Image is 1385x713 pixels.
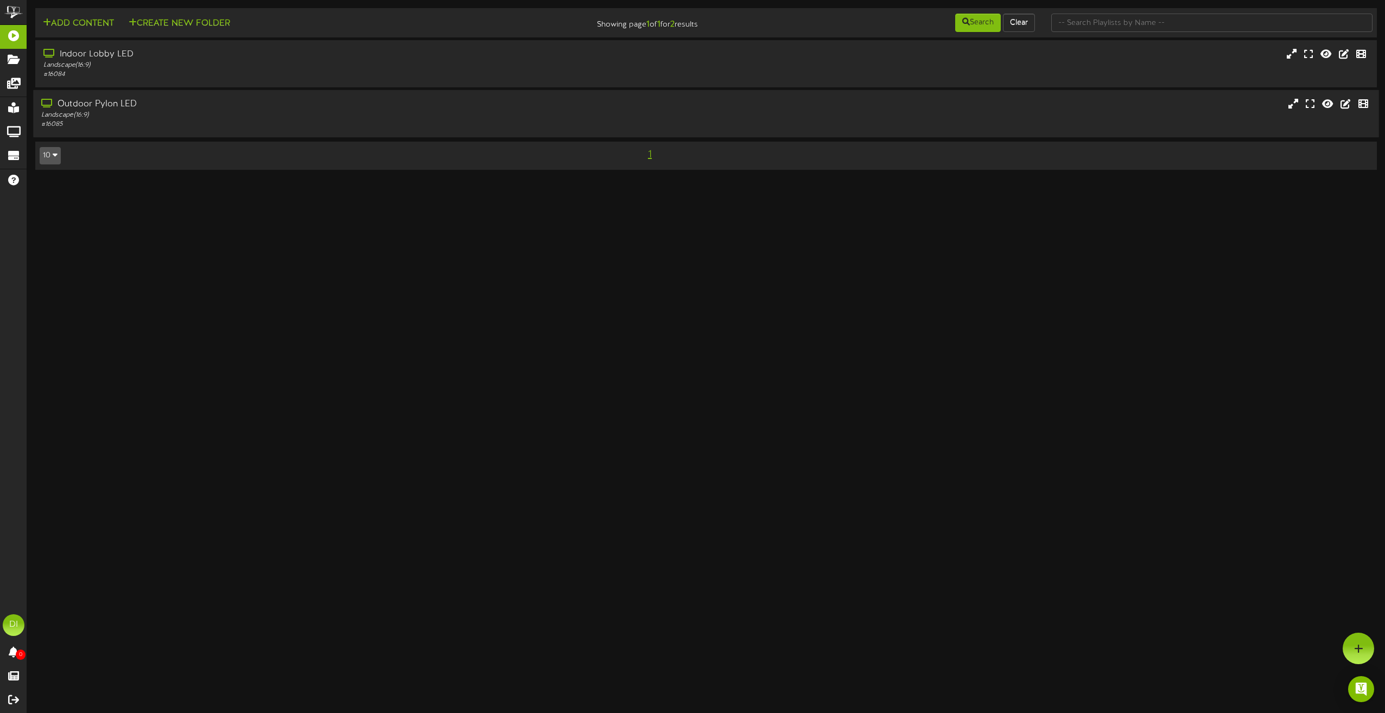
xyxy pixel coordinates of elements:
button: Create New Folder [125,17,233,30]
div: Open Intercom Messenger [1348,676,1374,702]
div: Indoor Lobby LED [43,48,586,61]
button: Add Content [40,17,117,30]
span: 1 [645,149,655,161]
button: Search [955,14,1001,32]
strong: 1 [657,20,660,29]
button: Clear [1003,14,1035,32]
div: # 16084 [43,70,586,79]
div: Landscape ( 16:9 ) [41,111,586,120]
div: # 16085 [41,120,586,129]
div: Outdoor Pylon LED [41,98,586,111]
div: DI [3,614,24,636]
div: Showing page of for results [481,12,706,31]
span: 0 [16,650,26,660]
div: Landscape ( 16:9 ) [43,61,586,70]
strong: 2 [670,20,675,29]
input: -- Search Playlists by Name -- [1051,14,1373,32]
strong: 1 [646,20,650,29]
button: 10 [40,147,61,164]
